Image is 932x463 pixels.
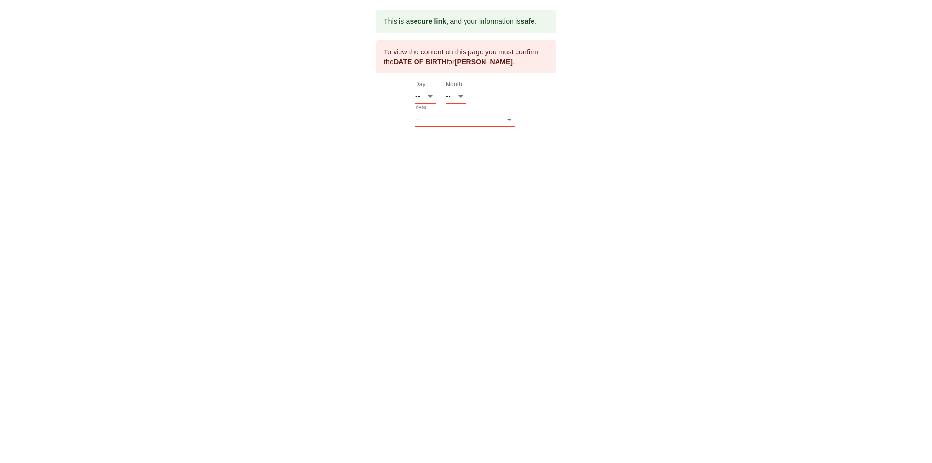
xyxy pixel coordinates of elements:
label: Month [446,82,462,87]
b: safe [520,17,534,25]
b: secure link [410,17,446,25]
b: [PERSON_NAME] [455,58,513,66]
label: Day [415,82,426,87]
b: DATE OF BIRTH [394,58,447,66]
div: To view the content on this page you must confirm the for . [384,43,548,70]
div: This is a , and your information is . [384,13,536,30]
label: Year [415,105,427,111]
